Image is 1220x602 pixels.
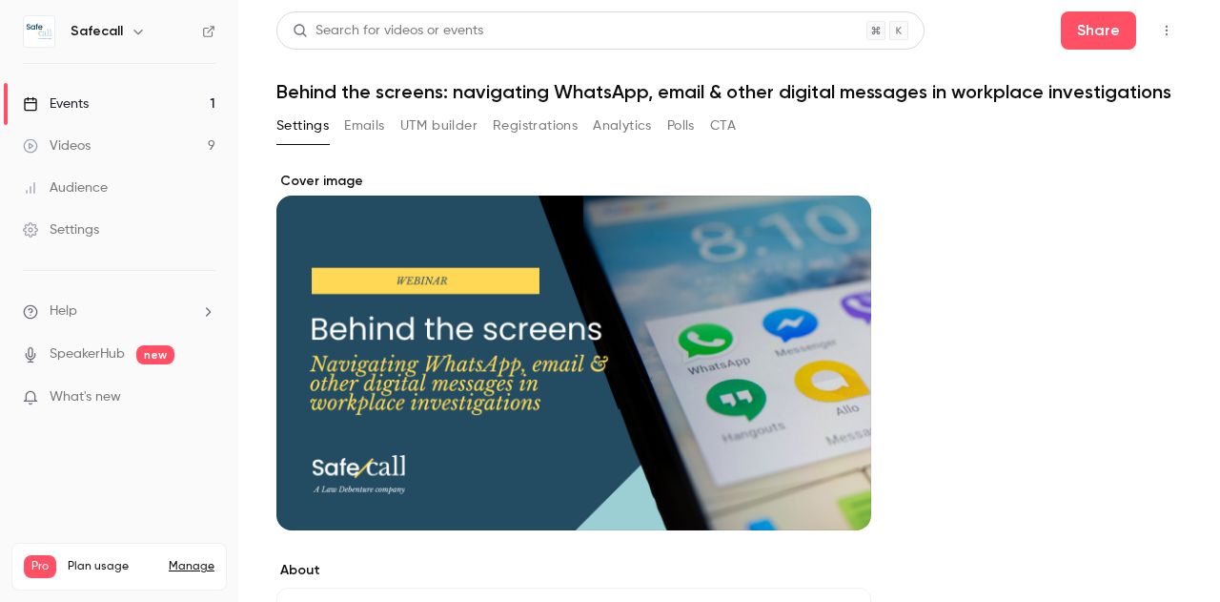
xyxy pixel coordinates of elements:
[276,561,871,580] label: About
[400,111,478,141] button: UTM builder
[493,111,578,141] button: Registrations
[136,345,174,364] span: new
[293,21,483,41] div: Search for videos or events
[50,344,125,364] a: SpeakerHub
[24,16,54,47] img: Safecall
[169,559,214,574] a: Manage
[50,387,121,407] span: What's new
[23,301,215,322] li: help-dropdown-opener
[276,80,1182,103] h1: Behind the screens: navigating WhatsApp, email & other digital messages in workplace investigations
[23,220,99,239] div: Settings
[24,555,56,578] span: Pro
[710,111,736,141] button: CTA
[593,111,652,141] button: Analytics
[23,136,91,156] div: Videos
[71,22,123,41] h6: Safecall
[276,172,871,191] label: Cover image
[23,94,89,114] div: Events
[50,301,77,322] span: Help
[344,111,384,141] button: Emails
[276,172,871,530] section: Cover image
[1061,11,1136,50] button: Share
[23,178,108,197] div: Audience
[276,111,329,141] button: Settings
[667,111,695,141] button: Polls
[193,389,215,406] iframe: Noticeable Trigger
[68,559,157,574] span: Plan usage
